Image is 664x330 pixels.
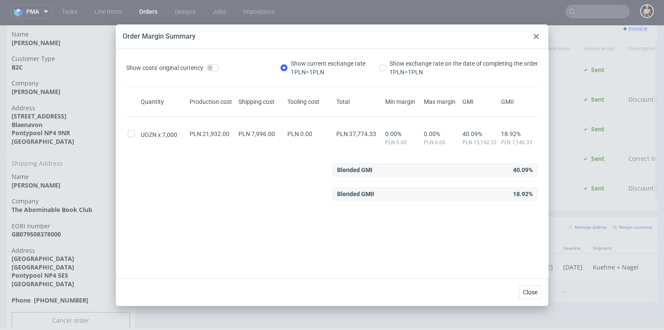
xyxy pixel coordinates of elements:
span: Company [12,54,130,62]
p: £152.45 [454,262,482,270]
span: PLN 0.00 [287,130,312,137]
strong: [GEOGRAPHIC_DATA] [12,254,74,263]
th: Design [142,218,198,228]
div: Show current exchange rate [291,59,365,76]
strong: [GEOGRAPHIC_DATA] [12,229,74,237]
span: - [332,71,368,78]
td: Kuehne + Nagel [588,228,644,255]
th: LIID [198,218,226,228]
div: Sent [583,130,604,137]
th: Shipment [588,218,644,228]
span: 0.00% [424,130,459,137]
th: Batch [528,218,558,228]
th: Stage [487,218,528,228]
div: 40.09% [332,163,538,177]
strong: [STREET_ADDRESS] [12,87,66,95]
div: 1 PLN = 1 PLN [291,68,365,76]
span: PLN 7,146.33 [501,139,536,146]
div: Sent [583,41,604,48]
a: FK 41/2024/[GEOGRAPHIC_DATA] [148,159,242,167]
span: PLN 0.00 [424,139,459,146]
div: Shipped [492,236,523,247]
span: Invoice type [268,20,319,27]
td: 7165 (initially ordered: 7000) [324,228,417,255]
strong: GB079508378000 [12,205,61,213]
span: Blended GMI [337,163,372,177]
p: Warehousing Custom • Custom [231,257,295,274]
div: Total [335,97,383,106]
a: FV 40/06/2024/[GEOGRAPHIC_DATA] [148,129,251,137]
span: Payment reference [524,20,570,27]
td: - [528,255,558,277]
span: UOZN [141,130,162,139]
span: Corrective invoice [268,71,319,78]
td: [DATE] [558,228,588,255]
span: PLN 21,932.00 [190,130,229,137]
th: Deadline [558,218,588,228]
span: Payment deadline [432,20,475,27]
span: EORI number [12,197,130,205]
div: Tooling cost [286,97,335,106]
td: £152.45 [417,255,449,277]
div: 18.92% [332,187,538,201]
span: Blended GMII [337,187,374,201]
span: - [332,130,368,137]
span: 0.00% [385,130,420,137]
span: Invoice amount [382,20,419,27]
img: ico-item-custom-a8f9c3db6a5631ce2f509e228e8b95abde266dc4376634de7b166047de09ff05.png [150,231,193,253]
span: £ 3678.66 [382,40,408,48]
span: Address [12,79,130,87]
td: [DATE] [528,228,558,255]
strong: Phone [PHONE_NUMBER] [12,271,88,279]
div: Quantity [139,97,188,106]
span: Close [523,289,537,295]
span: 40.09% [462,130,498,137]
span: Invoice email [583,20,615,27]
span: PLN 7,996.00 [238,130,275,137]
span: Corrective invoice [268,160,319,167]
span: Invoicing mode [332,20,368,27]
span: £ -19.26 [382,70,403,78]
strong: Blaenavon [12,95,42,103]
span: £ 5508.33 [382,129,408,137]
div: GMI [461,97,499,106]
span: PLN 37,774.33 [336,130,376,137]
span: Company [12,172,130,180]
div: Show exchange rate on the date of completing the order [389,59,538,76]
strong: Pontypool NP4 5ES [12,246,68,254]
th: Unit price [417,218,449,228]
div: 7,000 [139,130,188,139]
span: Name [12,147,130,156]
span: PLN 15,142.33 [462,139,498,146]
div: Shipping cost [237,97,286,106]
span: Final invoice [268,100,319,107]
strong: [PERSON_NAME] [12,62,60,70]
div: Production cost [188,97,237,106]
span: Name [12,5,130,13]
a: UOZN [203,238,220,246]
strong: [GEOGRAPHIC_DATA] [12,112,74,120]
td: £1.07 [417,228,449,255]
div: 1 PLN = 1 PLN [389,68,538,76]
div: Sent [583,160,604,167]
div: Sent [583,71,604,78]
small: Margin summary [613,200,652,204]
strong: B2C [12,38,23,46]
span: - [332,160,368,167]
th: Quant. [324,218,417,228]
td: 1 [324,255,417,277]
th: Specs [226,218,324,228]
th: Net Total [449,218,487,228]
span: 18.92% [501,130,536,137]
div: Min margin [383,97,422,106]
p: £7,666.55 [454,238,482,246]
strong: The Abominable Book Club [12,180,92,188]
a: FV 152/03/2024/[GEOGRAPHIC_DATA] [148,40,254,48]
strong: [GEOGRAPHIC_DATA] [12,238,74,246]
div: Sent [583,100,604,107]
td: UXXQ [198,255,226,277]
td: - [558,255,588,277]
strong: [PERSON_NAME] [12,156,60,164]
strong: Pontypool NP4 9NR [12,103,70,112]
span: £ -757.56 [382,159,407,167]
